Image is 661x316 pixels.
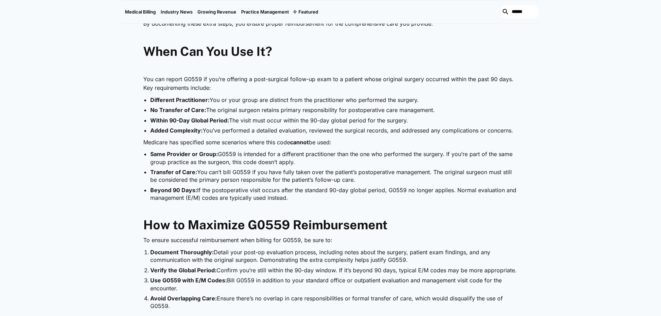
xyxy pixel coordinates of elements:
[150,248,518,264] li: Detail your post-op evaluation process, including notes about the surgery, patient exam findings,...
[150,186,518,202] li: If the postoperative visit occurs after the standard 90-day global period, G0559 no longer applie...
[150,127,203,134] strong: Added Complexity:
[143,236,518,245] p: To ensure successful reimbursement when billing for G0559, be sure to:
[143,62,518,71] p: ‍
[150,294,518,310] li: Ensure there’s no overlap in care responsibilities or formal transfer of care, which would disqua...
[150,117,229,124] strong: Within 90-Day Global Period:
[122,0,158,23] a: Medical Billing
[150,277,227,284] strong: Use G0559 with E/M Codes:
[150,168,518,184] li: You can’t bill G0559 if you have fully taken over the patient’s postoperative management. The ori...
[291,0,321,23] div: Featured
[143,75,518,93] p: You can report G0559 if you’re offering a post-surgical follow-up exam to a patient whose origina...
[143,138,518,147] p: Medicare has specified some scenarios where this code be used:
[150,249,214,256] strong: Document Thoroughly:
[150,266,518,274] li: Confirm you’re still within the 90-day window. If it’s beyond 90 days, typical E/M codes may be m...
[150,187,197,194] strong: Beyond 90 Days:
[290,139,309,146] strong: cannot
[150,106,206,113] strong: No Transfer of Care:
[150,127,518,134] li: You’ve performed a detailed evaluation, reviewed the surgical records, and addressed any complica...
[150,96,518,104] li: You or your group are distinct from the practitioner who performed the surgery.
[143,205,518,214] p: ‍
[195,0,239,23] a: Growing Revenue
[143,19,518,28] p: By documenting these extra steps, you ensure proper reimbursement for the comprehensive care you ...
[158,0,195,23] a: Industry News
[150,295,217,302] strong: Avoid Overlapping Care:
[150,117,518,124] li: The visit must occur within the 90-day global period for the surgery.
[150,106,518,114] li: The original surgeon retains primary responsibility for postoperative care management.
[150,169,197,176] strong: Transfer of Care:
[150,151,218,157] strong: Same Provider or Group:
[150,96,210,103] strong: Different Practitioner:
[150,276,518,292] li: Bill G0559 in addition to your standard office or outpatient evaluation and management visit code...
[298,9,318,15] div: Featured
[143,32,518,41] p: ‍
[150,267,217,274] strong: Verify the Global Period:
[143,217,388,232] strong: How to Maximize G0559 Reimbursement
[143,44,272,59] strong: When Can You Use It?
[239,0,291,23] a: Practice Management
[150,150,518,166] li: G0559 is intended for a different practitioner than the one who performed the surgery. If you’re ...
